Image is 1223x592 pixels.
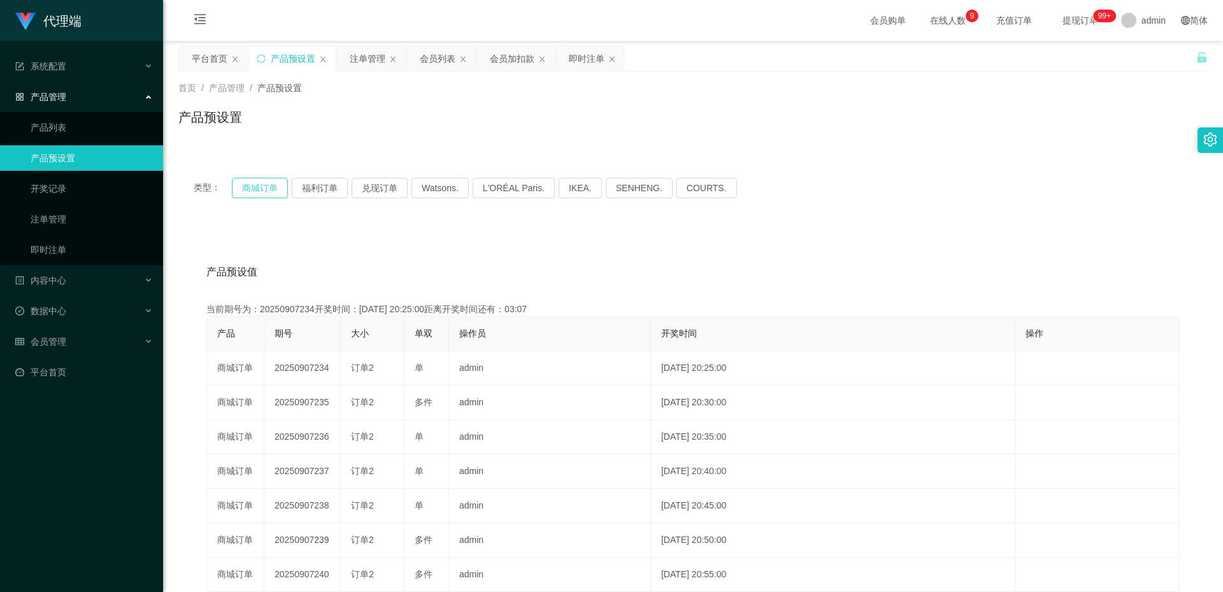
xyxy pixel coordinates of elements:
td: admin [449,454,651,489]
i: 图标: form [15,62,24,71]
td: 20250907239 [264,523,341,558]
button: L'ORÉAL Paris. [473,178,555,198]
td: 20250907240 [264,558,341,592]
i: 图标: profile [15,276,24,285]
span: 内容中心 [15,275,66,285]
span: 订单2 [351,569,374,579]
div: 当前期号为：20250907234开奖时间：[DATE] 20:25:00距离开奖时间还有：03:07 [206,303,1180,316]
i: 图标: appstore-o [15,92,24,101]
i: 图标: sync [257,54,266,63]
span: 充值订单 [990,16,1038,25]
td: 20250907237 [264,454,341,489]
td: 20250907236 [264,420,341,454]
i: 图标: menu-fold [178,1,222,41]
span: 操作员 [459,328,486,338]
span: 多件 [415,397,433,407]
span: 订单2 [351,397,374,407]
span: 多件 [415,535,433,545]
td: [DATE] 20:35:00 [651,420,1015,454]
span: 单 [415,363,424,373]
i: 图标: table [15,337,24,346]
a: 开奖记录 [31,176,153,201]
td: admin [449,351,651,386]
td: [DATE] 20:50:00 [651,523,1015,558]
span: 产品预设值 [206,264,257,280]
h1: 代理端 [43,1,82,41]
span: 数据中心 [15,306,66,316]
td: [DATE] 20:25:00 [651,351,1015,386]
button: Watsons. [411,178,469,198]
div: 会员列表 [420,47,455,71]
span: 多件 [415,569,433,579]
button: SENHENG. [606,178,673,198]
i: 图标: close [459,55,467,63]
button: 商城订单 [232,178,288,198]
td: [DATE] 20:30:00 [651,386,1015,420]
td: [DATE] 20:45:00 [651,489,1015,523]
span: 系统配置 [15,61,66,71]
i: 图标: global [1181,16,1190,25]
td: 商城订单 [207,351,264,386]
i: 图标: check-circle-o [15,307,24,315]
span: 订单2 [351,466,374,476]
td: 商城订单 [207,420,264,454]
span: 单 [415,466,424,476]
span: 产品 [217,328,235,338]
td: admin [449,523,651,558]
sup: 1109 [1093,10,1116,22]
a: 注单管理 [31,206,153,232]
span: 开奖时间 [661,328,697,338]
td: 商城订单 [207,454,264,489]
td: 商城订单 [207,386,264,420]
span: / [250,83,252,93]
sup: 9 [966,10,978,22]
td: admin [449,558,651,592]
span: 单 [415,500,424,510]
span: 订单2 [351,500,374,510]
button: 兑现订单 [352,178,408,198]
td: admin [449,420,651,454]
p: 9 [970,10,975,22]
i: 图标: close [389,55,397,63]
span: 会员管理 [15,336,66,347]
i: 图标: setting [1203,133,1217,147]
a: 产品预设置 [31,145,153,171]
i: 图标: close [608,55,616,63]
span: 首页 [178,83,196,93]
div: 平台首页 [192,47,227,71]
div: 会员加扣款 [490,47,534,71]
button: 福利订单 [292,178,348,198]
td: 20250907234 [264,351,341,386]
span: 在线人数 [924,16,972,25]
div: 即时注单 [569,47,604,71]
td: 商城订单 [207,558,264,592]
td: [DATE] 20:40:00 [651,454,1015,489]
span: 操作 [1026,328,1043,338]
a: 代理端 [15,15,82,25]
h1: 产品预设置 [178,108,242,127]
span: / [201,83,204,93]
a: 图标: dashboard平台首页 [15,359,153,385]
span: 产品管理 [209,83,245,93]
button: COURTS. [676,178,737,198]
i: 图标: close [231,55,239,63]
td: admin [449,489,651,523]
a: 即时注单 [31,237,153,263]
button: IKEA. [559,178,602,198]
span: 类型： [194,178,232,198]
td: 20250907238 [264,489,341,523]
span: 订单2 [351,363,374,373]
td: 20250907235 [264,386,341,420]
i: 图标: close [319,55,327,63]
img: logo.9652507e.png [15,13,36,31]
td: 商城订单 [207,523,264,558]
td: 商城订单 [207,489,264,523]
span: 订单2 [351,431,374,442]
span: 订单2 [351,535,374,545]
td: [DATE] 20:55:00 [651,558,1015,592]
td: admin [449,386,651,420]
div: 产品预设置 [271,47,315,71]
span: 单 [415,431,424,442]
span: 产品管理 [15,92,66,102]
i: 图标: close [538,55,546,63]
